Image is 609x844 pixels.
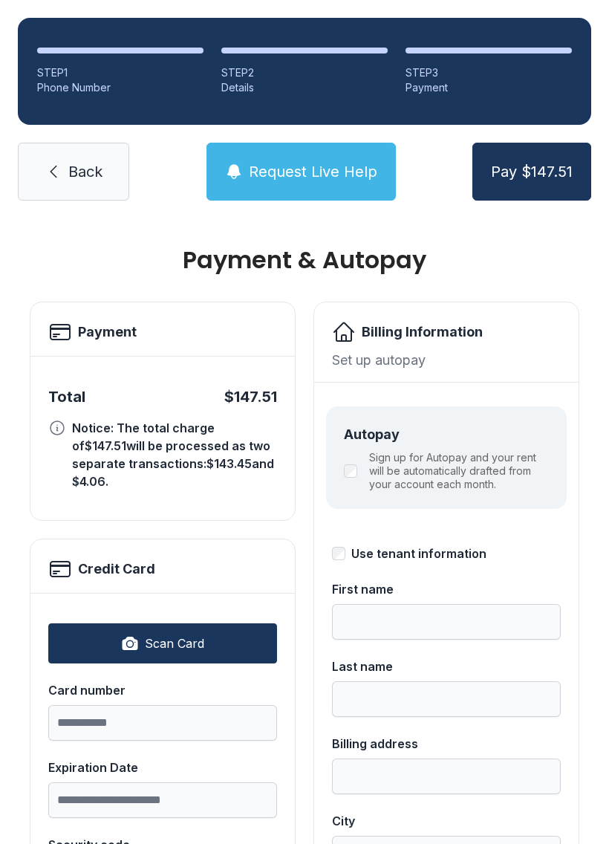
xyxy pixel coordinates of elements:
[48,705,277,741] input: Card number
[78,559,155,580] h2: Credit Card
[48,386,85,407] div: Total
[332,735,561,753] div: Billing address
[72,419,277,490] div: Notice: The total charge of $147.51 will be processed as two separate transactions: $143.45 and $...
[332,350,561,370] div: Set up autopay
[362,322,483,343] h2: Billing Information
[369,451,549,491] label: Sign up for Autopay and your rent will be automatically drafted from your account each month.
[332,658,561,675] div: Last name
[344,424,549,445] div: Autopay
[145,634,204,652] span: Scan Card
[351,545,486,562] div: Use tenant information
[491,161,573,182] span: Pay $147.51
[48,681,277,699] div: Card number
[406,80,572,95] div: Payment
[332,759,561,794] input: Billing address
[221,80,388,95] div: Details
[48,759,277,776] div: Expiration Date
[249,161,377,182] span: Request Live Help
[406,65,572,80] div: STEP 3
[48,782,277,818] input: Expiration Date
[332,604,561,640] input: First name
[68,161,102,182] span: Back
[30,248,579,272] h1: Payment & Autopay
[332,812,561,830] div: City
[78,322,137,343] h2: Payment
[221,65,388,80] div: STEP 2
[332,580,561,598] div: First name
[332,681,561,717] input: Last name
[37,80,203,95] div: Phone Number
[224,386,277,407] div: $147.51
[37,65,203,80] div: STEP 1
